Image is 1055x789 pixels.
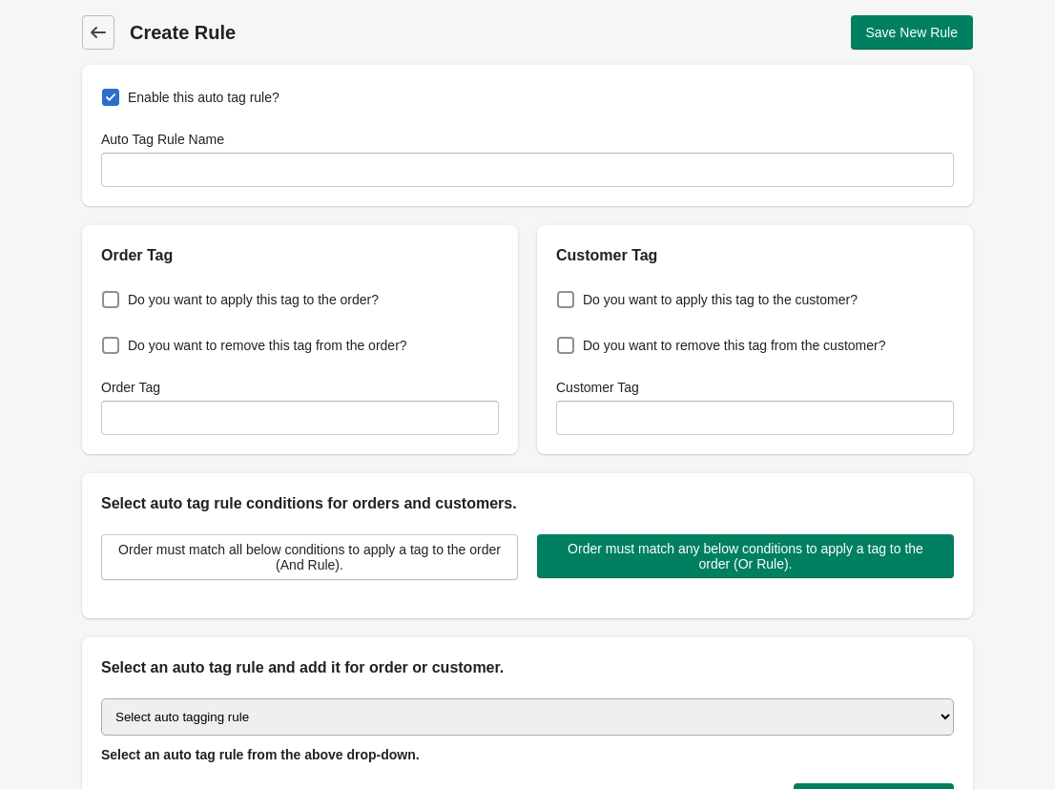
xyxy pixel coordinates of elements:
[128,336,407,355] span: Do you want to remove this tag from the order?
[101,378,160,397] label: Order Tag
[130,19,527,46] h1: Create Rule
[583,290,858,309] span: Do you want to apply this tag to the customer?
[101,492,954,515] h2: Select auto tag rule conditions for orders and customers.
[101,747,420,762] span: Select an auto tag rule from the above drop-down.
[866,25,959,40] span: Save New Rule
[552,541,939,571] span: Order must match any below conditions to apply a tag to the order (Or Rule).
[117,542,502,572] span: Order must match all below conditions to apply a tag to the order (And Rule).
[101,130,224,149] label: Auto Tag Rule Name
[128,88,279,107] span: Enable this auto tag rule?
[556,244,954,267] h2: Customer Tag
[101,656,954,679] h2: Select an auto tag rule and add it for order or customer.
[851,15,974,50] button: Save New Rule
[101,534,518,580] button: Order must match all below conditions to apply a tag to the order (And Rule).
[101,244,499,267] h2: Order Tag
[128,290,379,309] span: Do you want to apply this tag to the order?
[556,378,639,397] label: Customer Tag
[583,336,885,355] span: Do you want to remove this tag from the customer?
[537,534,954,578] button: Order must match any below conditions to apply a tag to the order (Or Rule).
